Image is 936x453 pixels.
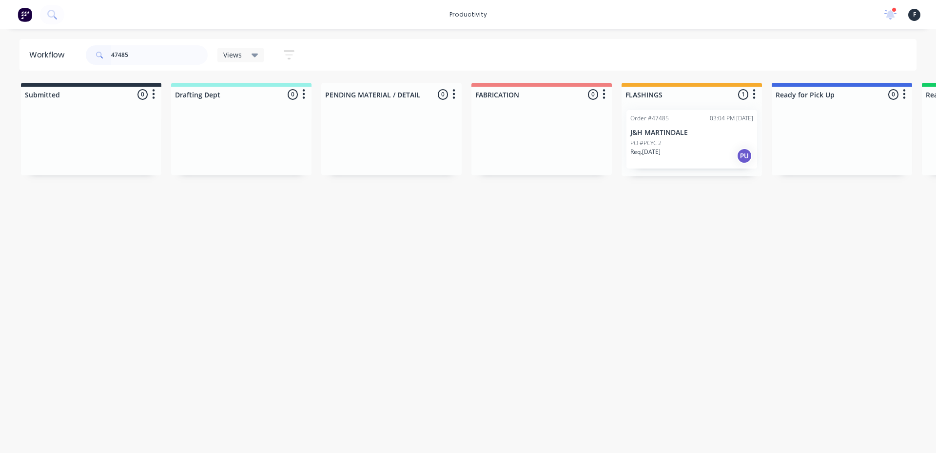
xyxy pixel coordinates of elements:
div: Order #4748503:04 PM [DATE]J&H MARTINDALEPO #PCYC 2Req.[DATE]PU [626,110,757,169]
p: J&H MARTINDALE [630,129,753,137]
img: Factory [18,7,32,22]
span: Views [223,50,242,60]
p: PO #PCYC 2 [630,139,662,148]
div: PU [737,148,752,164]
div: 03:04 PM [DATE] [710,114,753,123]
p: Req. [DATE] [630,148,661,156]
div: Workflow [29,49,69,61]
span: F [913,10,916,19]
div: Order #47485 [630,114,669,123]
div: productivity [445,7,492,22]
input: Search for orders... [111,45,208,65]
